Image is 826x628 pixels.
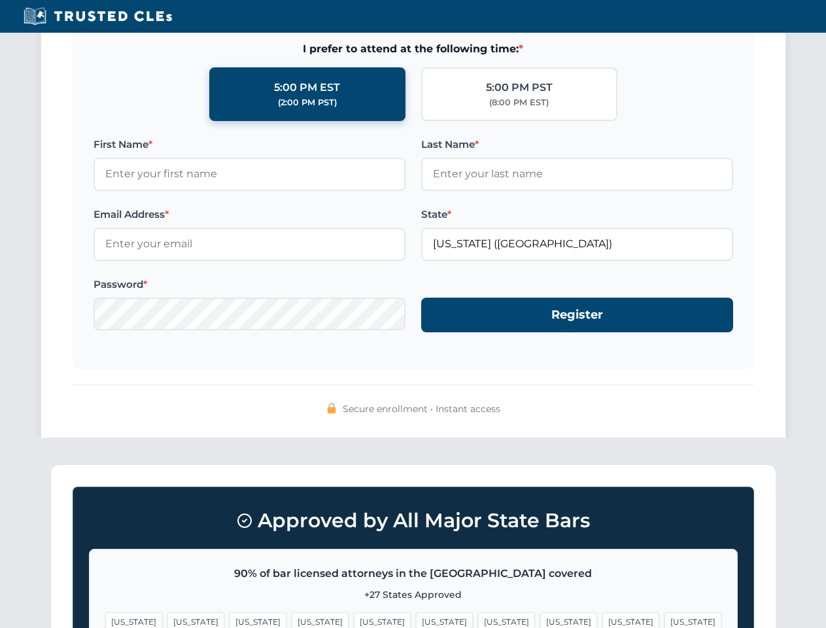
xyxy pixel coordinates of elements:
[421,158,733,190] input: Enter your last name
[421,298,733,332] button: Register
[274,79,340,96] div: 5:00 PM EST
[94,137,405,152] label: First Name
[421,137,733,152] label: Last Name
[326,403,337,413] img: 🔒
[94,158,405,190] input: Enter your first name
[486,79,553,96] div: 5:00 PM PST
[343,402,500,416] span: Secure enrollment • Instant access
[105,587,721,602] p: +27 States Approved
[421,228,733,260] input: Florida (FL)
[94,207,405,222] label: Email Address
[421,207,733,222] label: State
[489,96,549,109] div: (8:00 PM EST)
[94,277,405,292] label: Password
[278,96,337,109] div: (2:00 PM PST)
[94,228,405,260] input: Enter your email
[105,565,721,582] p: 90% of bar licensed attorneys in the [GEOGRAPHIC_DATA] covered
[94,41,733,58] span: I prefer to attend at the following time:
[89,503,738,538] h3: Approved by All Major State Bars
[20,7,176,26] img: Trusted CLEs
